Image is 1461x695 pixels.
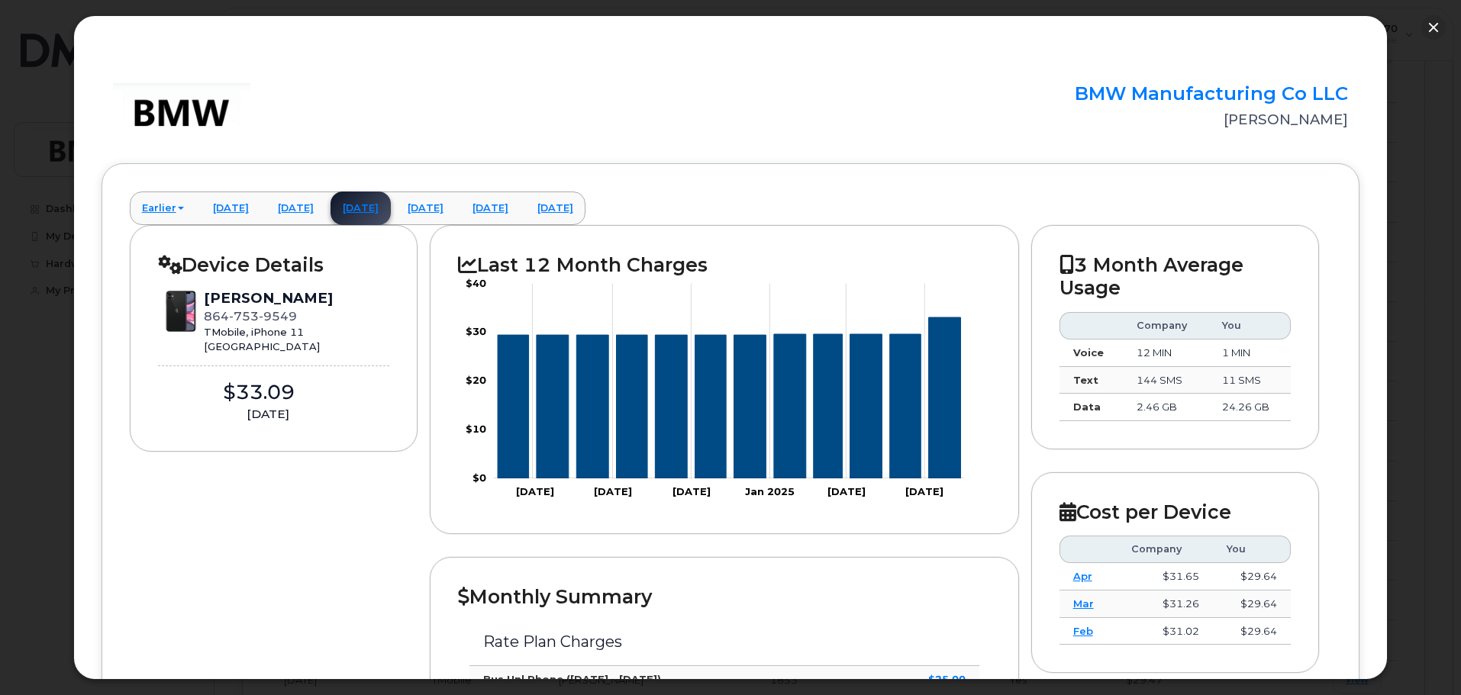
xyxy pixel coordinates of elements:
[1213,590,1291,618] td: $29.64
[466,326,486,338] tspan: $30
[460,191,521,225] a: [DATE]
[483,633,965,650] h3: Rate Plan Charges
[1208,394,1291,421] td: 24.26 GB
[158,406,378,423] div: [DATE]
[1213,536,1291,563] th: You
[928,673,966,685] strong: $25.00
[828,485,866,497] tspan: [DATE]
[498,317,961,478] g: Series
[745,485,795,497] tspan: Jan 2025
[1208,312,1291,339] th: You
[1208,367,1291,394] td: 11 SMS
[672,485,711,497] tspan: [DATE]
[1073,625,1093,637] a: Feb
[1073,597,1094,610] a: Mar
[1123,367,1208,394] td: 144 SMS
[472,471,486,484] tspan: $0
[952,110,1349,130] div: [PERSON_NAME]
[466,277,486,289] tspan: $40
[158,253,390,276] h2: Device Details
[1118,563,1212,590] td: $31.65
[952,83,1349,104] h2: BMW Manufacturing Co LLC
[158,378,360,407] div: $33.09
[458,253,990,276] h2: Last 12 Month Charges
[595,485,633,497] tspan: [DATE]
[458,585,990,608] h2: Monthly Summary
[1073,346,1104,359] strong: Voice
[204,325,333,353] div: TMobile, iPhone 11 [GEOGRAPHIC_DATA]
[1073,374,1098,386] strong: Text
[204,288,333,308] div: [PERSON_NAME]
[466,277,965,497] g: Chart
[1059,253,1292,300] h2: 3 Month Average Usage
[466,423,486,435] tspan: $10
[1213,563,1291,590] td: $29.64
[516,485,554,497] tspan: [DATE]
[259,309,297,323] span: 9549
[1073,401,1101,413] strong: Data
[1118,536,1212,563] th: Company
[1123,312,1208,339] th: Company
[266,191,326,225] a: [DATE]
[1118,618,1212,645] td: $31.02
[331,191,391,225] a: [DATE]
[1118,590,1212,618] td: $31.26
[466,375,486,387] tspan: $20
[1123,394,1208,421] td: 2.46 GB
[1123,339,1208,367] td: 12 MIN
[1059,500,1292,523] h2: Cost per Device
[204,309,297,323] span: 864
[395,191,456,225] a: [DATE]
[906,485,944,497] tspan: [DATE]
[1073,570,1092,582] a: Apr
[1395,629,1450,684] iframe: Messenger Launcher
[1208,339,1291,367] td: 1 MIN
[525,191,585,225] a: [DATE]
[483,673,661,685] strong: Bus Unl Phone ([DATE] - [DATE])
[1213,618,1291,645] td: $29.64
